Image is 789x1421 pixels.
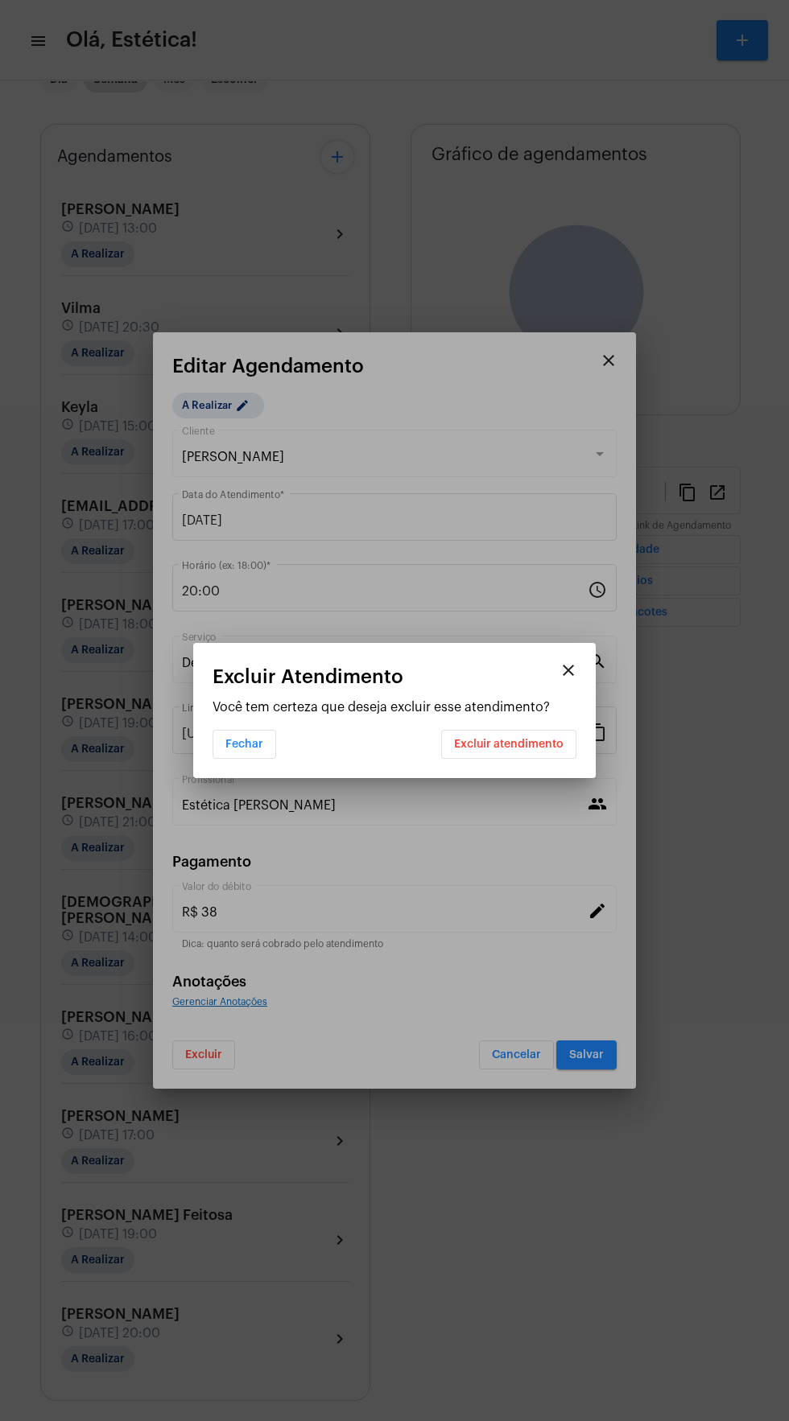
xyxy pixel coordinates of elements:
[213,700,576,715] p: Você tem certeza que deseja excluir esse atendimento?
[559,661,578,680] mat-icon: close
[225,739,263,750] span: Fechar
[441,730,576,759] button: Excluir atendimento
[454,739,564,750] span: Excluir atendimento
[213,666,403,687] span: Excluir Atendimento
[213,730,276,759] button: Fechar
